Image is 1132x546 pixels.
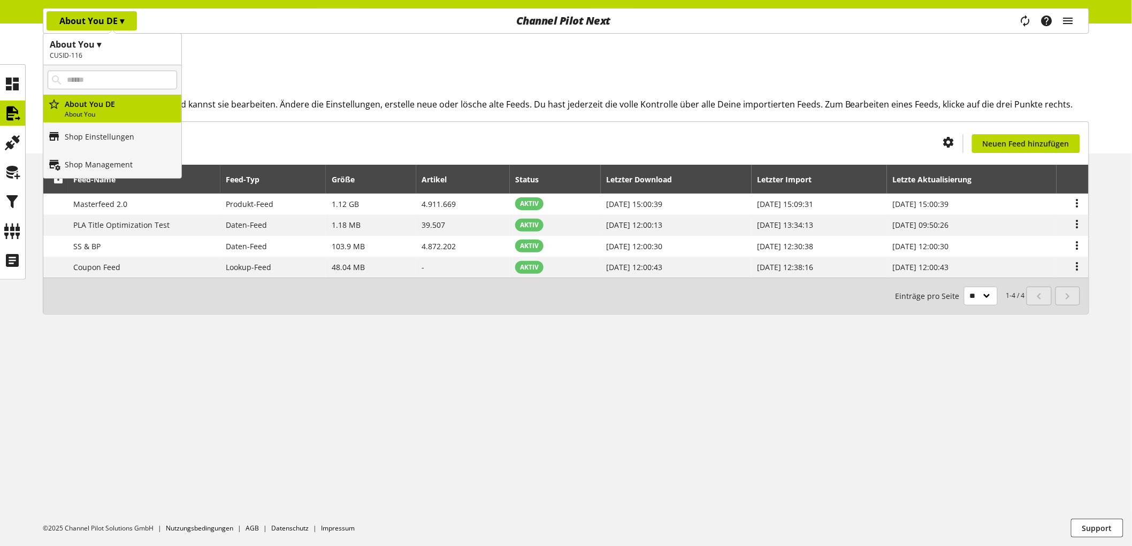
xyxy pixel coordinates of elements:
[59,98,1089,111] h2: Hier siehst Du Deine Feeds und kannst sie bearbeiten. Ändere die Einstellungen, erstelle neue ode...
[422,220,446,230] span: 39.507
[332,241,365,251] span: 103.9 MB
[758,220,814,230] span: [DATE] 13:34:13
[892,262,949,272] span: [DATE] 12:00:43
[74,262,121,272] span: Coupon Feed
[892,174,982,185] div: Letzte Aktualisierung
[74,220,170,230] span: PLA Title Optimization Test
[896,290,964,302] span: Einträge pro Seite
[606,262,662,272] span: [DATE] 12:00:43
[1082,522,1112,534] span: Support
[972,134,1080,153] a: Neuen Feed hinzufügen
[43,150,181,178] a: Shop Management
[65,98,177,110] p: About You DE
[74,199,128,209] span: Masterfeed 2.0
[226,174,271,185] div: Feed-Typ
[520,199,539,209] span: AKTIV
[226,220,267,230] span: Daten-Feed
[332,220,361,230] span: 1.18 MB
[43,122,181,150] a: Shop Einstellungen
[606,220,662,230] span: [DATE] 12:00:13
[321,524,355,533] a: Impressum
[43,8,1089,34] nav: main navigation
[43,524,166,533] li: ©2025 Channel Pilot Solutions GmbH
[606,199,662,209] span: [DATE] 15:00:39
[422,262,425,272] span: -
[422,241,456,251] span: 4.872.202
[332,174,365,185] div: Größe
[1071,519,1123,537] button: Support
[226,262,272,272] span: Lookup-Feed
[520,263,539,272] span: AKTIV
[332,199,359,209] span: 1.12 GB
[65,110,177,119] p: About You
[892,241,949,251] span: [DATE] 12:00:30
[606,174,683,185] div: Letzter Download
[49,173,64,186] div: Entsperren, um Zeilen neu anzuordnen
[53,173,64,184] span: Entsperren, um Zeilen neu anzuordnen
[422,174,458,185] div: Artikel
[758,174,823,185] div: Letzter Import
[50,38,175,51] h1: About You ▾
[271,524,309,533] a: Datenschutz
[332,262,365,272] span: 48.04 MB
[520,241,539,251] span: AKTIV
[515,174,549,185] div: Status
[226,241,267,251] span: Daten-Feed
[166,524,233,533] a: Nutzungsbedingungen
[758,199,814,209] span: [DATE] 15:09:31
[892,220,949,230] span: [DATE] 09:50:26
[983,138,1069,149] span: Neuen Feed hinzufügen
[246,524,259,533] a: AGB
[758,241,814,251] span: [DATE] 12:30:38
[65,131,134,142] p: Shop Einstellungen
[520,220,539,230] span: AKTIV
[74,241,101,251] span: SS & BP
[50,51,175,60] h2: CUSID-116
[74,174,127,185] div: Feed-Name
[896,287,1025,305] small: 1-4 / 4
[422,199,456,209] span: 4.911.669
[758,262,814,272] span: [DATE] 12:38:16
[226,199,274,209] span: Produkt-Feed
[59,14,124,27] p: About You DE
[606,241,662,251] span: [DATE] 12:00:30
[892,199,949,209] span: [DATE] 15:00:39
[65,159,133,170] p: Shop Management
[120,15,124,27] span: ▾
